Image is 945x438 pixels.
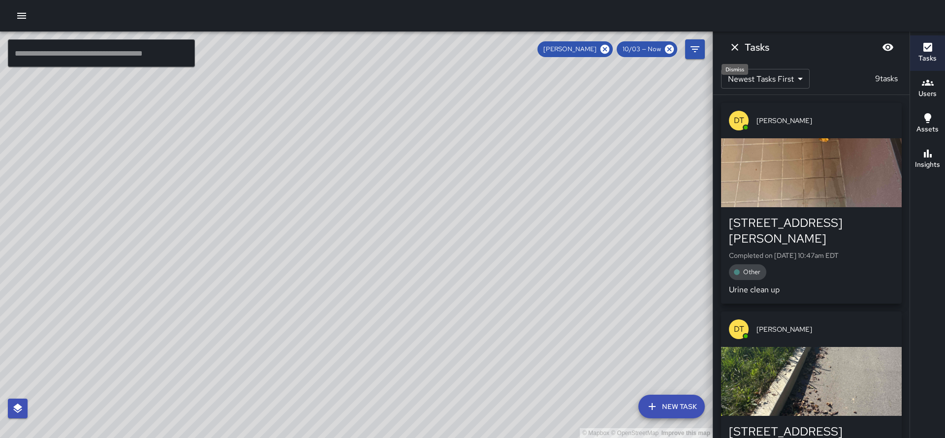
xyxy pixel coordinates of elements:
[910,106,945,142] button: Assets
[910,142,945,177] button: Insights
[638,395,705,418] button: New Task
[756,324,894,334] span: [PERSON_NAME]
[734,115,744,126] p: DT
[745,39,769,55] h6: Tasks
[878,37,898,57] button: Blur
[721,103,902,304] button: DT[PERSON_NAME][STREET_ADDRESS][PERSON_NAME]Completed on [DATE] 10:47am EDTOtherUrine clean up
[916,124,939,135] h6: Assets
[910,35,945,71] button: Tasks
[737,267,766,277] span: Other
[721,69,810,89] div: Newest Tasks First
[910,71,945,106] button: Users
[729,215,894,247] div: [STREET_ADDRESS][PERSON_NAME]
[685,39,705,59] button: Filters
[756,116,894,125] span: [PERSON_NAME]
[725,37,745,57] button: Dismiss
[918,89,937,99] h6: Users
[537,41,613,57] div: [PERSON_NAME]
[722,64,748,75] div: Dismiss
[537,44,602,54] span: [PERSON_NAME]
[729,250,894,260] p: Completed on [DATE] 10:47am EDT
[734,323,744,335] p: DT
[617,41,677,57] div: 10/03 — Now
[918,53,937,64] h6: Tasks
[617,44,667,54] span: 10/03 — Now
[729,284,894,296] p: Urine clean up
[915,159,940,170] h6: Insights
[871,73,902,85] p: 9 tasks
